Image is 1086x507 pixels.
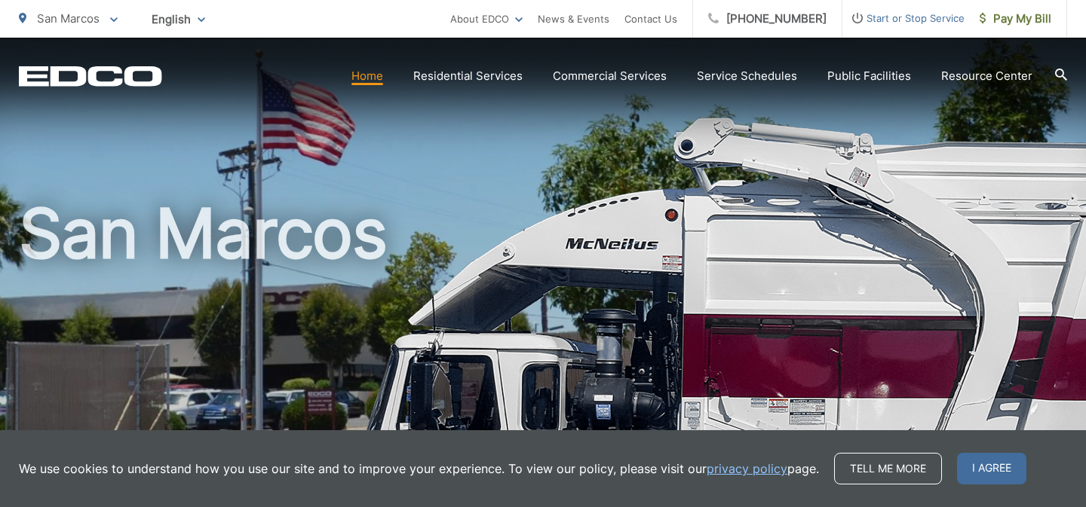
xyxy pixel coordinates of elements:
[707,460,787,478] a: privacy policy
[553,67,667,85] a: Commercial Services
[19,460,819,478] p: We use cookies to understand how you use our site and to improve your experience. To view our pol...
[19,66,162,87] a: EDCD logo. Return to the homepage.
[957,453,1026,484] span: I agree
[37,11,100,26] span: San Marcos
[834,453,942,484] a: Tell me more
[450,10,523,28] a: About EDCO
[140,6,216,32] span: English
[980,10,1051,28] span: Pay My Bill
[413,67,523,85] a: Residential Services
[941,67,1032,85] a: Resource Center
[538,10,609,28] a: News & Events
[697,67,797,85] a: Service Schedules
[624,10,677,28] a: Contact Us
[827,67,911,85] a: Public Facilities
[351,67,383,85] a: Home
